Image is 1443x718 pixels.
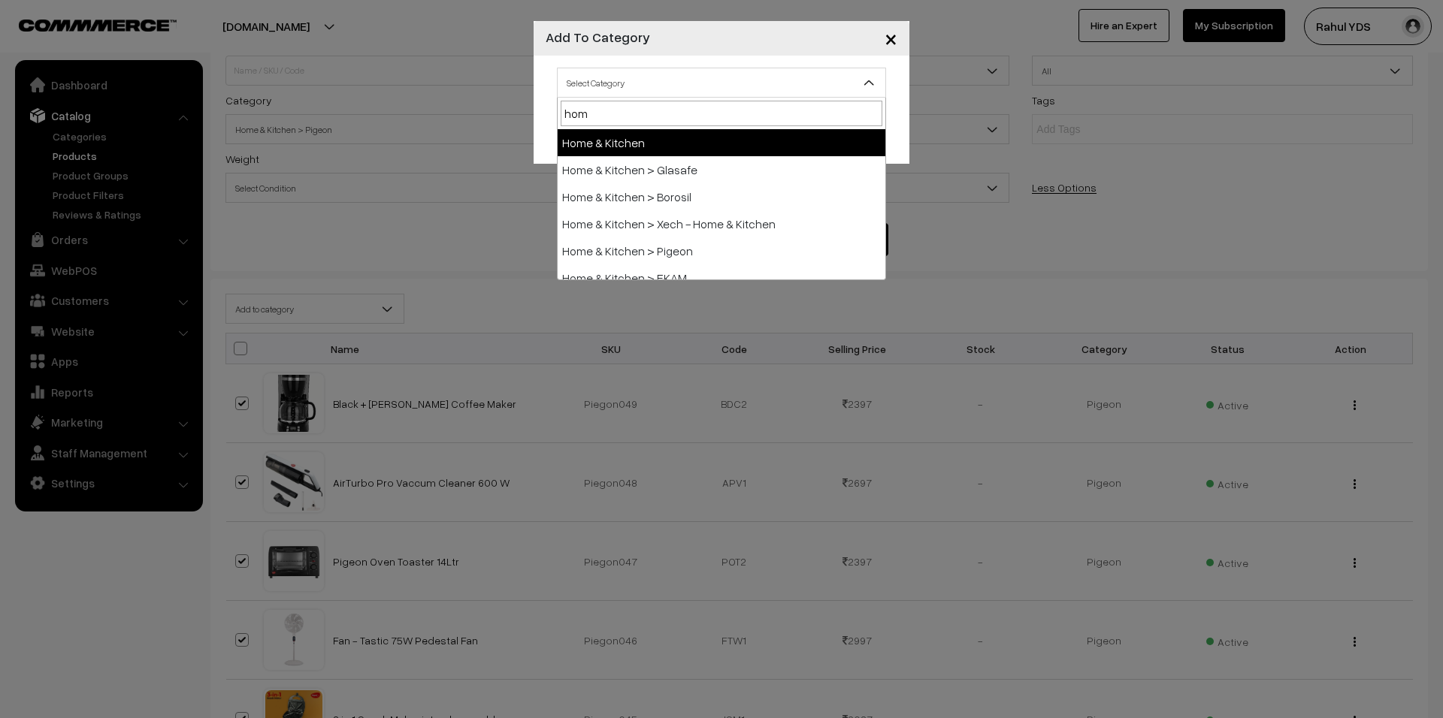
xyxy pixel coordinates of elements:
[558,210,885,237] li: Home & Kitchen > Xech - Home & Kitchen
[558,237,885,264] li: Home & Kitchen > Pigeon
[557,68,886,98] span: Select Category
[873,15,909,62] button: Close
[558,70,885,96] span: Select Category
[546,27,650,47] h4: Add To Category
[558,129,885,156] li: Home & Kitchen
[558,156,885,183] li: Home & Kitchen > Glasafe
[885,24,897,52] span: ×
[558,264,885,291] li: Home & Kitchen > EKAM
[558,183,885,210] li: Home & Kitchen > Borosil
